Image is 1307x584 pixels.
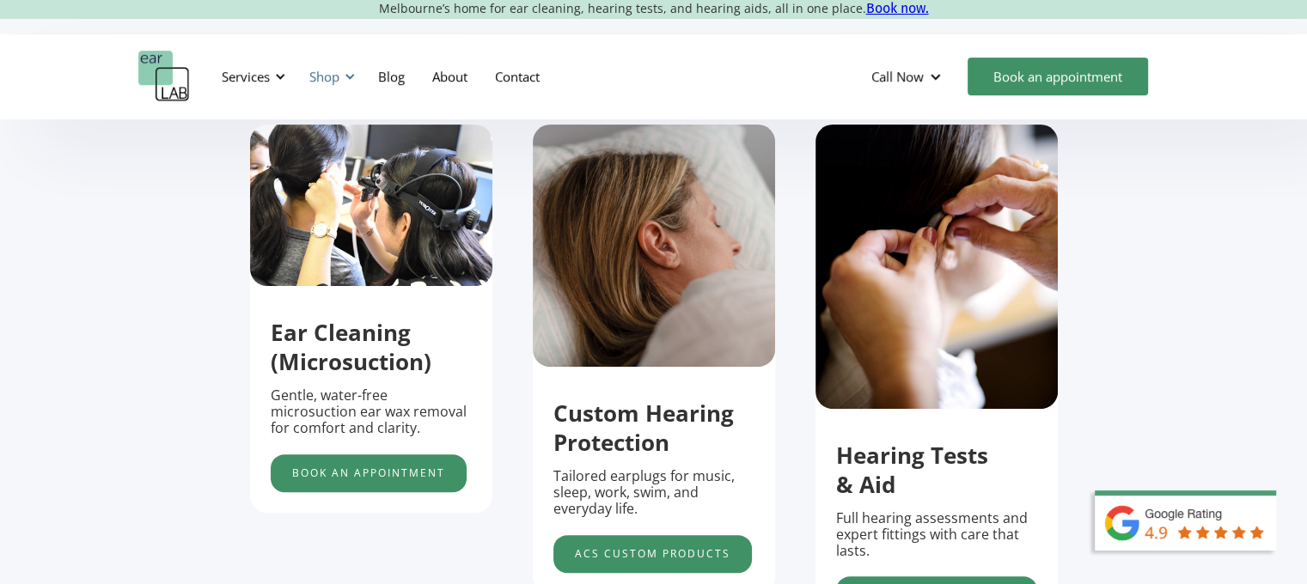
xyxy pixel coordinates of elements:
[553,398,734,458] strong: Custom Hearing Protection
[250,125,492,512] div: 1 of 5
[871,68,924,85] div: Call Now
[299,51,360,102] div: Shop
[138,51,190,102] a: home
[553,468,754,518] p: Tailored earplugs for music, sleep, work, swim, and everyday life.
[968,58,1148,95] a: Book an appointment
[222,68,270,85] div: Services
[271,387,472,437] p: Gentle, water-free microsuction ear wax removal for comfort and clarity.
[211,51,290,102] div: Services
[309,68,339,85] div: Shop
[271,317,431,377] strong: Ear Cleaning (Microsuction)
[364,52,418,101] a: Blog
[815,125,1058,409] img: putting hearing protection in
[426,33,882,82] p: Support that’s clear, calm and designed to fit your life. Explore our services below, whether you...
[553,535,752,573] a: acs custom products
[271,454,467,492] a: Book an appointment
[836,440,988,500] strong: Hearing Tests & Aid
[481,52,553,101] a: Contact
[858,51,959,102] div: Call Now
[836,510,1037,560] p: Full hearing assessments and expert fittings with care that lasts.
[418,52,481,101] a: About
